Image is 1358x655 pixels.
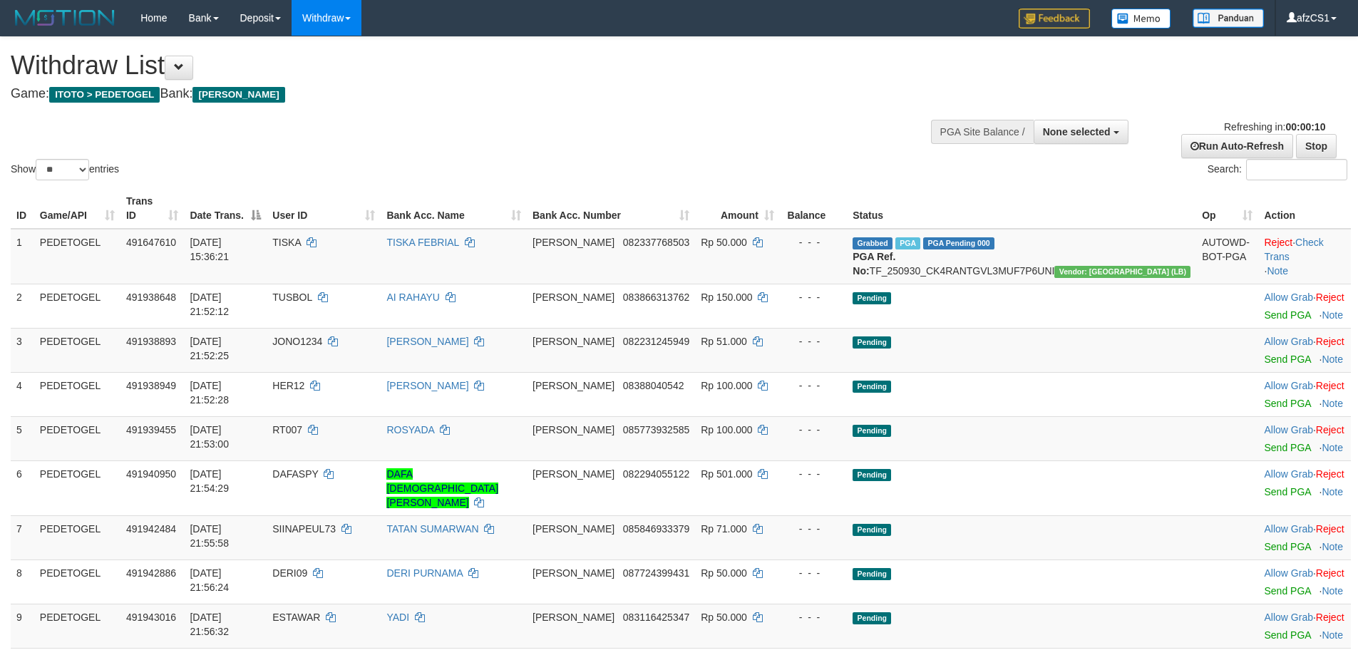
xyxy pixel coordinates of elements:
[11,460,34,515] td: 6
[895,237,920,249] span: Marked by afzCS1
[1264,424,1312,435] a: Allow Grab
[192,87,284,103] span: [PERSON_NAME]
[272,468,318,480] span: DAFASPY
[126,424,176,435] span: 491939455
[190,567,229,593] span: [DATE] 21:56:24
[386,523,478,535] a: TATAN SUMARWAN
[272,424,302,435] span: RT007
[190,336,229,361] span: [DATE] 21:52:25
[527,188,695,229] th: Bank Acc. Number: activate to sort column ascending
[1322,629,1343,641] a: Note
[11,604,34,648] td: 9
[623,523,689,535] span: Copy 085846933379 to clipboard
[1258,460,1351,515] td: ·
[533,612,614,623] span: [PERSON_NAME]
[1246,159,1347,180] input: Search:
[1264,523,1312,535] a: Allow Grab
[1264,424,1315,435] span: ·
[701,292,752,303] span: Rp 150.000
[786,610,841,624] div: - - -
[126,612,176,623] span: 491943016
[1264,292,1315,303] span: ·
[533,380,614,391] span: [PERSON_NAME]
[786,566,841,580] div: - - -
[34,604,120,648] td: PEDETOGEL
[1264,486,1310,497] a: Send PGA
[11,559,34,604] td: 8
[1267,265,1288,277] a: Note
[695,188,780,229] th: Amount: activate to sort column ascending
[786,235,841,249] div: - - -
[623,380,684,391] span: Copy 08388040542 to clipboard
[120,188,184,229] th: Trans ID: activate to sort column ascending
[1264,567,1312,579] a: Allow Grab
[34,284,120,328] td: PEDETOGEL
[1258,284,1351,328] td: ·
[533,336,614,347] span: [PERSON_NAME]
[1258,416,1351,460] td: ·
[1296,134,1337,158] a: Stop
[1322,442,1343,453] a: Note
[11,328,34,372] td: 3
[701,336,747,347] span: Rp 51.000
[533,567,614,579] span: [PERSON_NAME]
[126,567,176,579] span: 491942886
[1264,237,1292,248] a: Reject
[1034,120,1128,144] button: None selected
[853,251,895,277] b: PGA Ref. No:
[11,372,34,416] td: 4
[190,380,229,406] span: [DATE] 21:52:28
[623,336,689,347] span: Copy 082231245949 to clipboard
[847,229,1196,284] td: TF_250930_CK4RANTGVL3MUF7P6UNI
[1264,398,1310,409] a: Send PGA
[1316,380,1344,391] a: Reject
[786,522,841,536] div: - - -
[34,416,120,460] td: PEDETOGEL
[11,515,34,559] td: 7
[1208,159,1347,180] label: Search:
[190,612,229,637] span: [DATE] 21:56:32
[386,380,468,391] a: [PERSON_NAME]
[1316,612,1344,623] a: Reject
[623,468,689,480] span: Copy 082294055122 to clipboard
[1181,134,1293,158] a: Run Auto-Refresh
[853,336,891,349] span: Pending
[1196,188,1258,229] th: Op: activate to sort column ascending
[853,292,891,304] span: Pending
[190,523,229,549] span: [DATE] 21:55:58
[1258,559,1351,604] td: ·
[11,159,119,180] label: Show entries
[272,237,301,248] span: TISKA
[701,237,747,248] span: Rp 50.000
[701,380,752,391] span: Rp 100.000
[272,292,312,303] span: TUSBOL
[34,188,120,229] th: Game/API: activate to sort column ascending
[1054,266,1190,278] span: Vendor URL: https://dashboard.q2checkout.com/secure
[386,237,458,248] a: TISKA FEBRIAL
[1224,121,1325,133] span: Refreshing in:
[126,336,176,347] span: 491938893
[853,381,891,393] span: Pending
[1258,372,1351,416] td: ·
[853,612,891,624] span: Pending
[623,424,689,435] span: Copy 085773932585 to clipboard
[11,229,34,284] td: 1
[34,515,120,559] td: PEDETOGEL
[623,567,689,579] span: Copy 087724399431 to clipboard
[853,237,893,249] span: Grabbed
[11,188,34,229] th: ID
[1264,612,1315,623] span: ·
[34,229,120,284] td: PEDETOGEL
[1258,515,1351,559] td: ·
[1264,541,1310,552] a: Send PGA
[1264,629,1310,641] a: Send PGA
[1322,585,1343,597] a: Note
[701,424,752,435] span: Rp 100.000
[190,237,229,262] span: [DATE] 15:36:21
[1258,604,1351,648] td: ·
[34,559,120,604] td: PEDETOGEL
[1322,541,1343,552] a: Note
[1316,523,1344,535] a: Reject
[1264,468,1315,480] span: ·
[1264,292,1312,303] a: Allow Grab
